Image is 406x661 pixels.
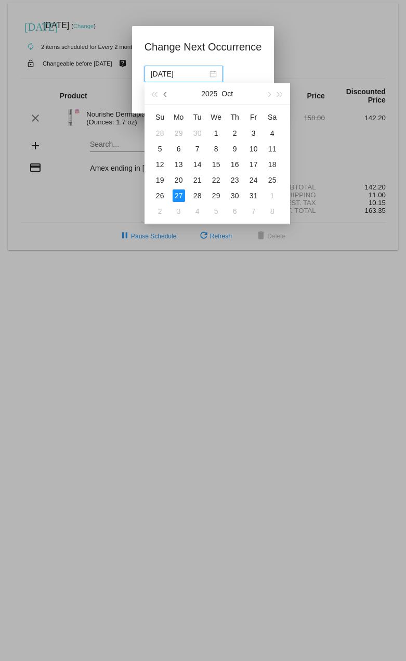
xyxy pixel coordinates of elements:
[244,172,263,188] td: 10/24/2025
[191,158,204,171] div: 14
[266,205,279,218] div: 8
[210,174,222,186] div: 22
[188,172,207,188] td: 10/21/2025
[151,204,169,219] td: 11/2/2025
[244,204,263,219] td: 11/7/2025
[247,158,260,171] div: 17
[191,189,204,202] div: 28
[221,83,233,104] button: Oct
[266,158,279,171] div: 18
[173,143,185,155] div: 6
[154,189,166,202] div: 26
[210,189,222,202] div: 29
[173,127,185,139] div: 29
[169,204,188,219] td: 11/3/2025
[226,157,244,172] td: 10/16/2025
[154,127,166,139] div: 28
[201,83,217,104] button: 2025
[266,174,279,186] div: 25
[244,188,263,204] td: 10/31/2025
[244,157,263,172] td: 10/17/2025
[169,109,188,125] th: Mon
[247,143,260,155] div: 10
[274,83,285,104] button: Next year (Control + right)
[145,39,262,55] h1: Change Next Occurrence
[263,157,282,172] td: 10/18/2025
[207,157,226,172] td: 10/15/2025
[191,143,204,155] div: 7
[229,158,241,171] div: 16
[151,188,169,204] td: 10/26/2025
[188,204,207,219] td: 11/4/2025
[263,188,282,204] td: 11/1/2025
[154,158,166,171] div: 12
[169,172,188,188] td: 10/20/2025
[226,188,244,204] td: 10/30/2025
[229,127,241,139] div: 2
[210,143,222,155] div: 8
[154,174,166,186] div: 19
[226,109,244,125] th: Thu
[154,205,166,218] div: 2
[151,125,169,141] td: 9/28/2025
[210,158,222,171] div: 15
[188,109,207,125] th: Tue
[226,125,244,141] td: 10/2/2025
[229,174,241,186] div: 23
[169,188,188,204] td: 10/27/2025
[191,205,204,218] div: 4
[247,189,260,202] div: 31
[151,172,169,188] td: 10/19/2025
[244,125,263,141] td: 10/3/2025
[266,127,279,139] div: 4
[229,205,241,218] div: 6
[188,125,207,141] td: 9/30/2025
[226,204,244,219] td: 11/6/2025
[244,109,263,125] th: Fri
[263,141,282,157] td: 10/11/2025
[263,109,282,125] th: Sat
[266,189,279,202] div: 1
[154,143,166,155] div: 5
[263,204,282,219] td: 11/8/2025
[149,83,160,104] button: Last year (Control + left)
[160,83,172,104] button: Previous month (PageUp)
[191,127,204,139] div: 30
[173,189,185,202] div: 27
[263,172,282,188] td: 10/25/2025
[188,188,207,204] td: 10/28/2025
[169,125,188,141] td: 9/29/2025
[266,143,279,155] div: 11
[151,157,169,172] td: 10/12/2025
[207,141,226,157] td: 10/8/2025
[191,174,204,186] div: 21
[226,141,244,157] td: 10/9/2025
[173,158,185,171] div: 13
[188,157,207,172] td: 10/14/2025
[169,141,188,157] td: 10/6/2025
[169,157,188,172] td: 10/13/2025
[229,189,241,202] div: 30
[244,141,263,157] td: 10/10/2025
[173,205,185,218] div: 3
[207,172,226,188] td: 10/22/2025
[188,141,207,157] td: 10/7/2025
[151,68,207,80] input: Select date
[229,143,241,155] div: 9
[263,125,282,141] td: 10/4/2025
[207,188,226,204] td: 10/29/2025
[173,174,185,186] div: 20
[247,127,260,139] div: 3
[226,172,244,188] td: 10/23/2025
[151,141,169,157] td: 10/5/2025
[151,109,169,125] th: Sun
[263,83,274,104] button: Next month (PageDown)
[247,205,260,218] div: 7
[207,125,226,141] td: 10/1/2025
[210,127,222,139] div: 1
[247,174,260,186] div: 24
[210,205,222,218] div: 5
[207,109,226,125] th: Wed
[207,204,226,219] td: 11/5/2025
